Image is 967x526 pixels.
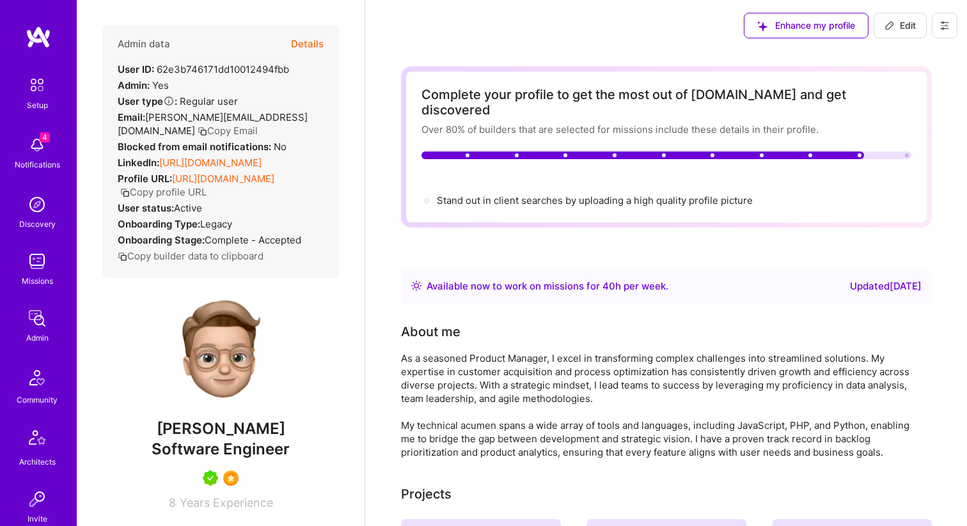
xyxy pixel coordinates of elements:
[27,98,48,112] div: Setup
[118,249,263,263] button: Copy builder data to clipboard
[602,280,615,292] span: 40
[118,63,289,76] div: 62e3b746171dd10012494fbb
[24,192,50,217] img: discovery
[401,484,452,504] div: Projects
[17,393,58,406] div: Community
[118,218,200,230] strong: Onboarding Type:
[118,157,159,169] strong: LinkedIn:
[205,234,301,246] span: Complete - Accepted
[163,95,175,107] i: Help
[200,218,232,230] span: legacy
[118,79,150,91] strong: Admin:
[40,132,50,143] span: 4
[118,234,205,246] strong: Onboarding Stage:
[24,486,50,512] img: Invite
[118,111,145,123] strong: Email:
[159,157,262,169] a: [URL][DOMAIN_NAME]
[757,21,767,31] i: icon SuggestedTeams
[874,13,927,38] button: Edit
[198,127,207,136] i: icon Copy
[24,132,50,158] img: bell
[757,19,855,32] span: Enhance my profile
[118,252,127,261] i: icon Copy
[24,72,51,98] img: setup
[198,124,258,137] button: Copy Email
[421,123,911,136] div: Over 80% of builders that are selected for missions include these details in their profile.
[118,141,274,153] strong: Blocked from email notifications:
[172,173,274,185] a: [URL][DOMAIN_NAME]
[120,188,130,197] i: icon Copy
[118,140,287,153] div: No
[118,38,170,50] h4: Admin data
[152,440,290,458] span: Software Engineer
[118,173,172,185] strong: Profile URL:
[19,217,56,231] div: Discovery
[291,26,324,63] button: Details
[118,63,154,75] strong: User ID:
[24,249,50,274] img: teamwork
[22,274,53,288] div: Missions
[19,455,56,468] div: Architects
[421,87,911,118] div: Complete your profile to get the most out of [DOMAIN_NAME] and get discovered
[203,470,218,486] img: A.Teamer in Residence
[22,362,52,393] img: Community
[180,496,273,509] span: Years Experience
[118,111,308,137] span: [PERSON_NAME][EMAIL_ADDRESS][DOMAIN_NAME]
[169,298,272,401] img: User Avatar
[401,352,913,459] div: As a seasoned Product Manager, I excel in transforming complex challenges into streamlined soluti...
[174,202,202,214] span: Active
[401,322,460,341] div: About me
[427,279,668,294] div: Available now to work on missions for h per week .
[744,13,869,38] button: Enhance my profile
[118,202,174,214] strong: User status:
[850,279,922,294] div: Updated [DATE]
[102,419,339,438] span: [PERSON_NAME]
[223,470,239,486] img: SelectionTeam
[26,331,49,344] div: Admin
[26,26,51,49] img: logo
[118,95,177,107] strong: User type :
[120,185,207,199] button: Copy profile URL
[22,424,52,455] img: Architects
[437,194,753,207] div: Stand out in client searches by uploading a high quality profile picture
[884,19,916,32] span: Edit
[411,281,421,291] img: Availability
[15,158,60,171] div: Notifications
[169,496,176,509] span: 8
[118,79,169,92] div: Yes
[28,512,47,525] div: Invite
[118,95,238,108] div: Regular user
[24,306,50,331] img: admin teamwork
